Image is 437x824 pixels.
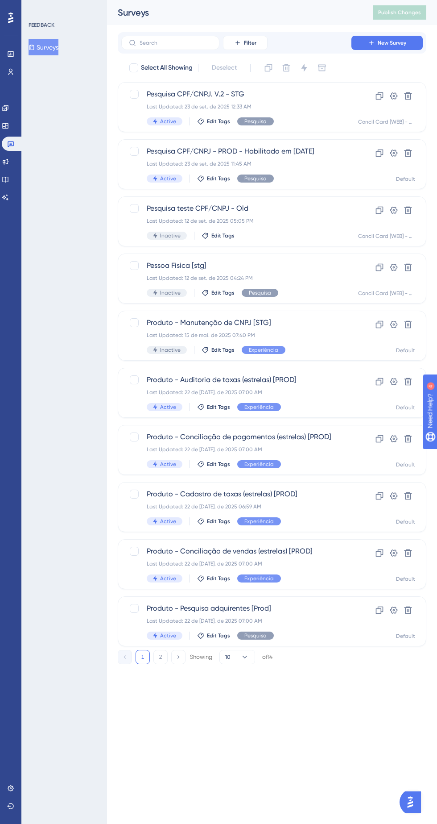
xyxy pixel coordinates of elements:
[207,175,230,182] span: Edit Tags
[160,518,176,525] span: Active
[147,317,326,328] span: Produto - Manutenção de CNPJ [STG]
[358,118,415,125] div: Concil Card [WEB] - STG
[244,518,274,525] span: Experiência
[358,290,415,297] div: Concil Card [WEB] - STG
[160,232,181,239] span: Inactive
[29,39,58,55] button: Surveys
[244,118,267,125] span: Pesquisa
[400,789,426,816] iframe: UserGuiding AI Assistant Launcher
[207,575,230,582] span: Edit Tags
[147,617,326,624] div: Last Updated: 22 de [DATE]. de 2025 07:00 AM
[147,446,331,453] div: Last Updated: 22 de [DATE]. de 2025 07:00 AM
[147,332,326,339] div: Last Updated: 15 de mai. de 2025 07:40 PM
[197,404,230,411] button: Edit Tags
[244,404,274,411] span: Experiência
[197,518,230,525] button: Edit Tags
[207,404,230,411] span: Edit Tags
[373,5,426,20] button: Publish Changes
[396,575,415,583] div: Default
[378,39,406,46] span: New Survey
[147,432,331,442] span: Produto - Conciliação de pagamentos (estrelas) [PROD]
[160,289,181,296] span: Inactive
[207,518,230,525] span: Edit Tags
[212,62,237,73] span: Deselect
[211,289,235,296] span: Edit Tags
[160,346,181,354] span: Inactive
[202,346,235,354] button: Edit Tags
[396,461,415,468] div: Default
[202,289,235,296] button: Edit Tags
[147,103,326,110] div: Last Updated: 23 de set. de 2025 12:33 AM
[219,650,255,664] button: 10
[197,175,230,182] button: Edit Tags
[140,40,212,46] input: Search
[225,653,231,661] span: 10
[197,632,230,639] button: Edit Tags
[207,118,230,125] span: Edit Tags
[147,375,326,385] span: Produto - Auditoria de taxas (estrelas) [PROD]
[147,160,326,167] div: Last Updated: 23 de set. de 2025 11:45 AM
[160,575,176,582] span: Active
[211,232,235,239] span: Edit Tags
[197,461,230,468] button: Edit Tags
[244,632,267,639] span: Pesquisa
[197,118,230,125] button: Edit Tags
[29,21,54,29] div: FEEDBACK
[160,175,176,182] span: Active
[396,175,415,183] div: Default
[118,6,350,19] div: Surveys
[207,461,230,468] span: Edit Tags
[244,575,274,582] span: Experiência
[190,653,212,661] div: Showing
[136,650,150,664] button: 1
[207,632,230,639] span: Edit Tags
[358,233,415,240] div: Concil Card [WEB] - STG
[160,404,176,411] span: Active
[147,217,326,225] div: Last Updated: 12 de set. de 2025 05:05 PM
[141,62,193,73] span: Select All Showing
[202,232,235,239] button: Edit Tags
[153,650,168,664] button: 2
[147,389,326,396] div: Last Updated: 22 de [DATE]. de 2025 07:00 AM
[147,560,326,567] div: Last Updated: 22 de [DATE]. de 2025 07:00 AM
[147,603,326,614] span: Produto - Pesquisa adquirentes [Prod]
[223,36,268,50] button: Filter
[21,2,56,13] span: Need Help?
[396,518,415,525] div: Default
[147,489,326,499] span: Produto - Cadastro de taxas (estrelas) [PROD]
[147,546,326,557] span: Produto - Conciliação de vendas (estrelas) [PROD]
[351,36,423,50] button: New Survey
[378,9,421,16] span: Publish Changes
[396,633,415,640] div: Default
[147,203,326,214] span: Pesquisa teste CPF/CNPJ - Old
[62,4,65,12] div: 4
[147,275,326,282] div: Last Updated: 12 de set. de 2025 04:24 PM
[147,503,326,510] div: Last Updated: 22 de [DATE]. de 2025 06:59 AM
[160,632,176,639] span: Active
[204,60,245,76] button: Deselect
[197,575,230,582] button: Edit Tags
[396,404,415,411] div: Default
[147,260,326,271] span: Pessoa Fisica [stg]
[249,289,271,296] span: Pesquisa
[262,653,273,661] div: of 14
[211,346,235,354] span: Edit Tags
[244,39,256,46] span: Filter
[160,461,176,468] span: Active
[249,346,278,354] span: Experiência
[147,89,326,100] span: Pesquisa CPF/CNPJ. V.2 - STG
[244,461,274,468] span: Experiência
[147,146,326,157] span: Pesquisa CPF/CNPJ - PROD - Habilitado em [DATE]
[396,347,415,354] div: Default
[244,175,267,182] span: Pesquisa
[160,118,176,125] span: Active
